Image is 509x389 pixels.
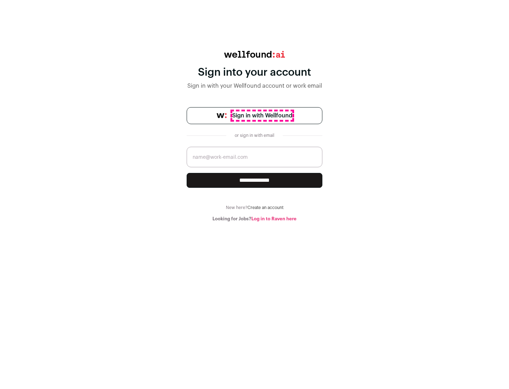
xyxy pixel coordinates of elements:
[232,133,277,138] div: or sign in with email
[224,51,285,58] img: wellfound:ai
[187,147,322,167] input: name@work-email.com
[247,205,283,210] a: Create an account
[187,82,322,90] div: Sign in with your Wellfound account or work email
[217,113,227,118] img: wellfound-symbol-flush-black-fb3c872781a75f747ccb3a119075da62bfe97bd399995f84a933054e44a575c4.png
[187,107,322,124] a: Sign in with Wellfound
[187,66,322,79] div: Sign into your account
[187,216,322,222] div: Looking for Jobs?
[251,216,297,221] a: Log in to Raven here
[232,111,292,120] span: Sign in with Wellfound
[187,205,322,210] div: New here?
